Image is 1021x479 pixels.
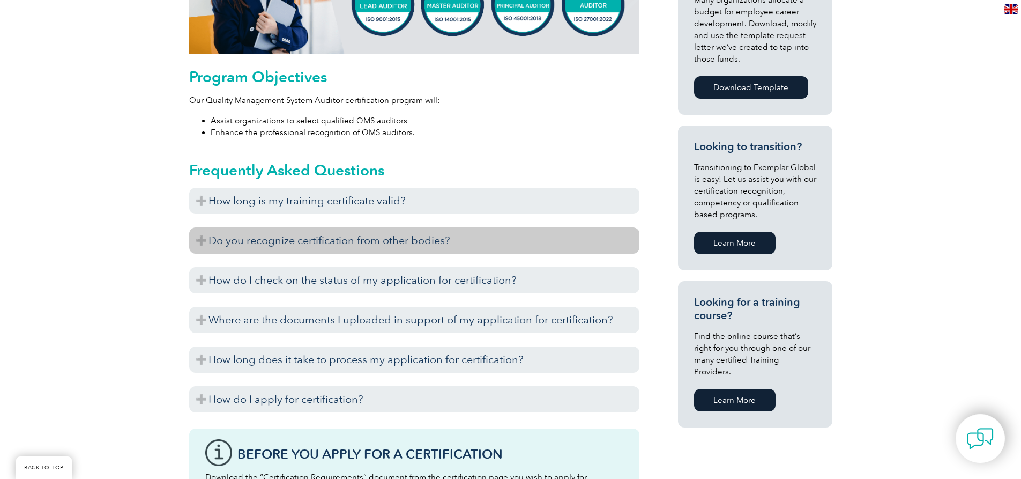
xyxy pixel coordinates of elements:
p: Find the online course that’s right for you through one of our many certified Training Providers. [694,330,816,378]
img: contact-chat.png [967,425,994,452]
p: Our Quality Management System Auditor certification program will: [189,94,639,106]
h3: Where are the documents I uploaded in support of my application for certification? [189,307,639,333]
h3: Looking to transition? [694,140,816,153]
h3: Before You Apply For a Certification [237,447,623,461]
h2: Program Objectives [189,68,639,85]
a: Learn More [694,232,776,254]
a: BACK TO TOP [16,456,72,479]
li: Enhance the professional recognition of QMS auditors. [211,127,639,138]
li: Assist organizations to select qualified QMS auditors [211,115,639,127]
h3: How long does it take to process my application for certification? [189,347,639,373]
img: en [1004,4,1018,14]
h2: Frequently Asked Questions [189,161,639,179]
h3: Looking for a training course? [694,296,816,322]
p: Transitioning to Exemplar Global is easy! Let us assist you with our certification recognition, c... [694,161,816,220]
a: Download Template [694,76,808,99]
a: Learn More [694,389,776,411]
h3: How do I apply for certification? [189,386,639,412]
h3: How long is my training certificate valid? [189,188,639,214]
h3: How do I check on the status of my application for certification? [189,267,639,293]
h3: Do you recognize certification from other bodies? [189,227,639,254]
